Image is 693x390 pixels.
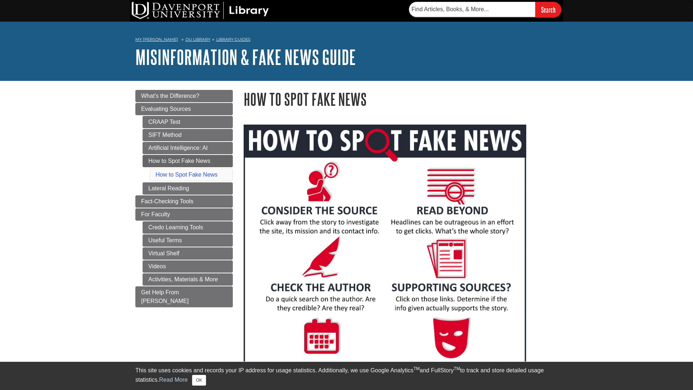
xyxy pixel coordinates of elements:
div: Guide Page Menu [135,90,233,307]
sup: TM [454,366,460,371]
span: Evaluating Sources [141,106,191,112]
div: This site uses cookies and records your IP address for usage statistics. Additionally, we use Goo... [135,366,558,386]
a: Evaluating Sources [135,103,233,115]
form: Searches DU Library's articles, books, and more [409,2,561,17]
a: How to Spot Fake News [143,155,233,167]
a: Useful Terms [143,234,233,247]
nav: breadcrumb [135,35,558,46]
input: Find Articles, Books, & More... [409,2,535,17]
a: Lateral Reading [143,182,233,195]
a: SIFT Method [143,129,233,141]
h1: How to Spot Fake News [244,90,558,108]
a: Fact-Checking Tools [135,195,233,208]
a: Get Help From [PERSON_NAME] [135,286,233,307]
a: My [PERSON_NAME] [135,36,178,43]
span: Get Help From [PERSON_NAME] [141,289,189,304]
a: Artificial Intelligence: AI [143,142,233,154]
a: Virtual Shelf [143,247,233,260]
a: What's the Difference? [135,90,233,102]
a: Credo Learning Tools [143,221,233,234]
span: What's the Difference? [141,93,199,99]
a: DU Library [186,37,210,42]
a: CRAAP Test [143,116,233,128]
input: Search [535,2,561,17]
sup: TM [413,366,419,371]
a: For Faculty [135,208,233,221]
a: Library Guides [216,37,250,42]
a: Misinformation & Fake News Guide [135,46,356,68]
span: Fact-Checking Tools [141,198,193,204]
img: DU Library [132,2,269,19]
a: Activities, Materials & More [143,273,233,286]
button: Close [192,375,206,386]
a: How to Spot Fake News [156,172,218,178]
a: Read More [159,377,188,383]
span: For Faculty [141,211,170,217]
a: Videos [143,260,233,273]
